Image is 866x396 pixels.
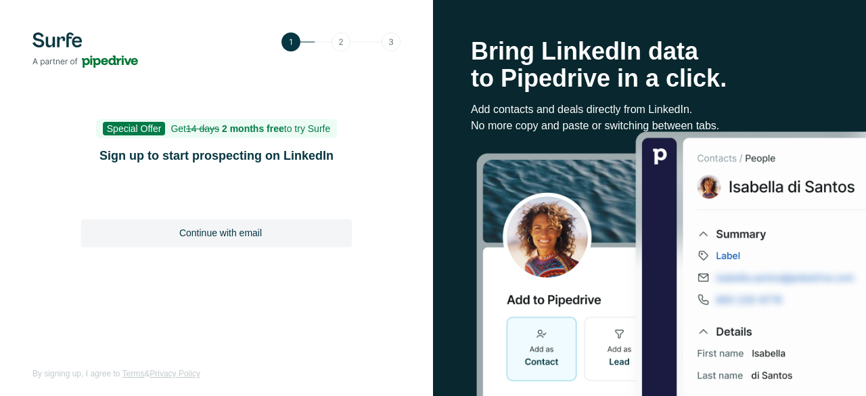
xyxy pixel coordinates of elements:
b: 2 months free [222,123,284,134]
img: Surfe's logo [32,32,138,68]
span: & [144,369,150,378]
a: Terms [122,369,145,378]
img: Step 1 [281,32,401,51]
span: By signing up, I agree to [32,369,120,378]
span: Special Offer [103,122,166,135]
span: Continue with email [179,226,262,240]
a: Privacy Policy [150,369,200,378]
h1: Bring LinkedIn data to Pipedrive in a click. [471,38,828,92]
img: Surfe Stock Photo - Selling good vibes [476,131,866,396]
p: No more copy and paste or switching between tabs. [471,118,828,134]
iframe: Sign in with Google Button [74,183,359,213]
p: Add contacts and deals directly from LinkedIn. [471,102,828,118]
span: Get to try Surfe [170,123,330,134]
h1: Sign up to start prospecting on LinkedIn [81,146,352,165]
s: 14 days [186,123,219,134]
